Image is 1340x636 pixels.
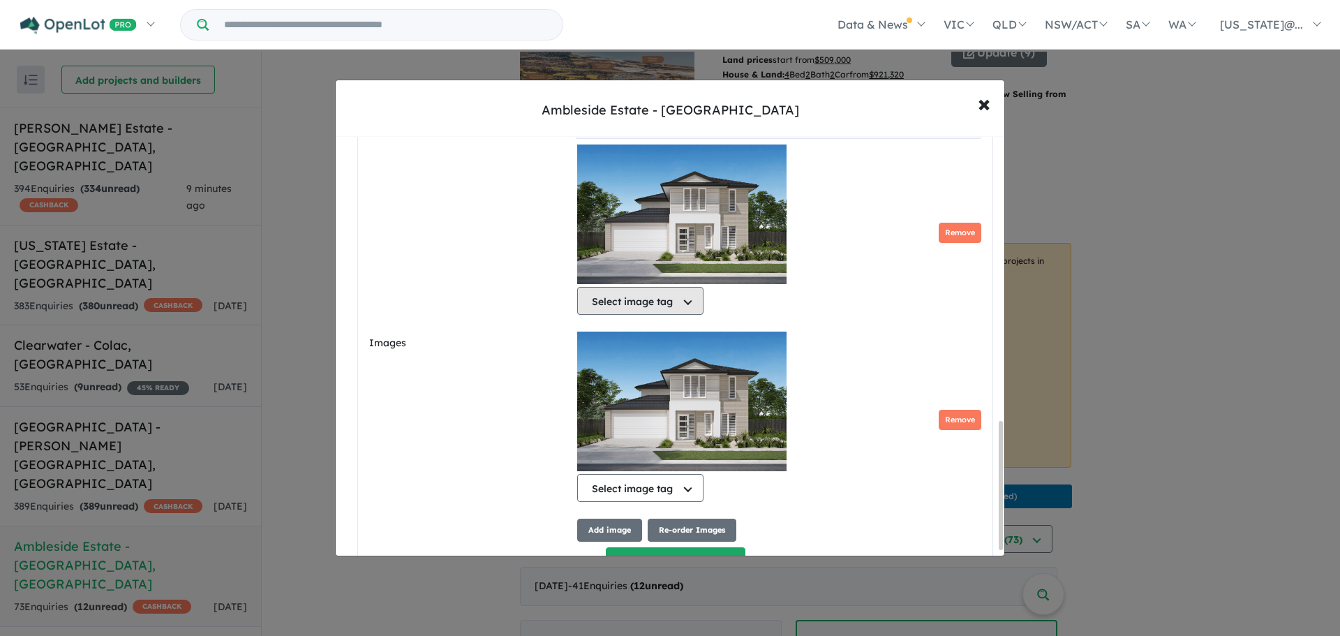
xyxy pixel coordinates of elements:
input: Try estate name, suburb, builder or developer [211,10,560,40]
label: Images [369,335,572,352]
div: Ambleside Estate - [GEOGRAPHIC_DATA] [542,101,799,119]
button: Remove [939,223,981,243]
span: × [978,88,990,118]
button: Save listing [606,547,745,577]
span: [US_STATE]@... [1220,17,1303,31]
button: Select image tag [577,474,703,502]
button: Remove [939,410,981,430]
button: Re-order Images [648,519,736,542]
img: Openlot PRO Logo White [20,17,137,34]
img: wtRmn4PughRXgAAAABJRU5ErkJggg== [577,145,787,284]
button: Select image tag [577,287,703,315]
button: Add image [577,519,642,542]
img: wtRmn4PughRXgAAAABJRU5ErkJggg== [577,332,787,471]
